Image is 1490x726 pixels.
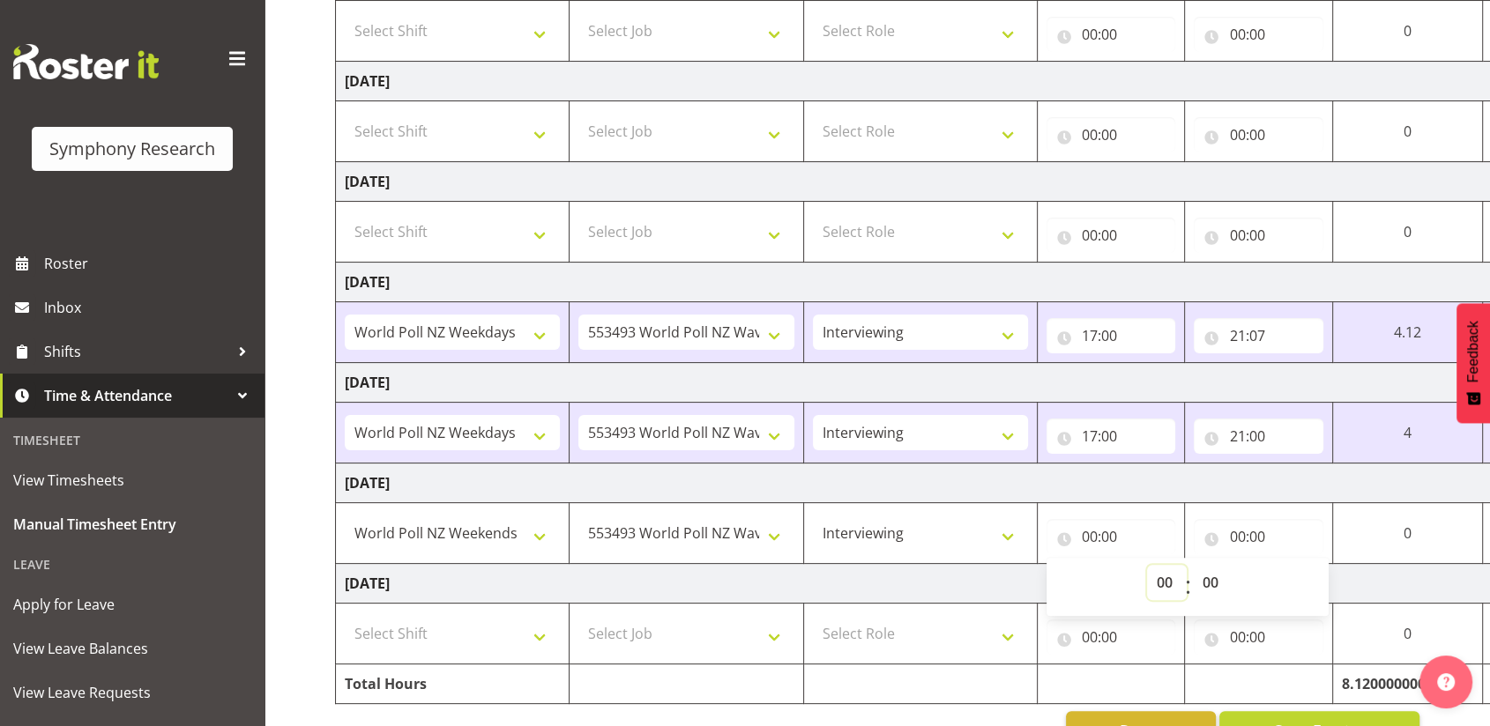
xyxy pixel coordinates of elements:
td: 0 [1333,604,1483,664]
input: Click to select... [1194,619,1323,655]
td: 4.12 [1333,302,1483,363]
span: Inbox [44,294,256,321]
input: Click to select... [1194,218,1323,253]
span: Roster [44,250,256,277]
button: Feedback - Show survey [1456,303,1490,423]
input: Click to select... [1194,318,1323,353]
input: Click to select... [1047,117,1176,152]
td: 8.120000000000001 [1333,664,1483,704]
span: : [1184,565,1190,609]
img: help-xxl-2.png [1437,673,1455,691]
a: Manual Timesheet Entry [4,502,260,546]
img: Rosterit website logo [13,44,159,79]
a: View Leave Balances [4,626,260,670]
span: View Leave Requests [13,679,251,706]
span: Time & Attendance [44,382,229,409]
td: 0 [1333,101,1483,162]
input: Click to select... [1047,619,1176,655]
td: 0 [1333,202,1483,263]
input: Click to select... [1047,17,1176,52]
input: Click to select... [1194,117,1323,152]
td: 0 [1333,1,1483,62]
span: Shifts [44,338,229,365]
input: Click to select... [1047,419,1176,454]
td: 4 [1333,403,1483,463]
td: 0 [1333,503,1483,564]
input: Click to select... [1194,419,1323,454]
input: Click to select... [1047,519,1176,554]
div: Leave [4,546,260,582]
span: Apply for Leave [13,591,251,618]
a: Apply for Leave [4,582,260,626]
a: View Timesheets [4,458,260,502]
input: Click to select... [1194,519,1323,554]
span: View Leave Balances [13,635,251,662]
input: Click to select... [1047,218,1176,253]
span: View Timesheets [13,467,251,493]
div: Timesheet [4,422,260,458]
input: Click to select... [1047,318,1176,353]
span: Manual Timesheet Entry [13,511,251,537]
td: Total Hours [336,664,570,704]
div: Symphony Research [49,136,215,162]
input: Click to select... [1194,17,1323,52]
a: View Leave Requests [4,670,260,715]
span: Feedback [1465,321,1481,382]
